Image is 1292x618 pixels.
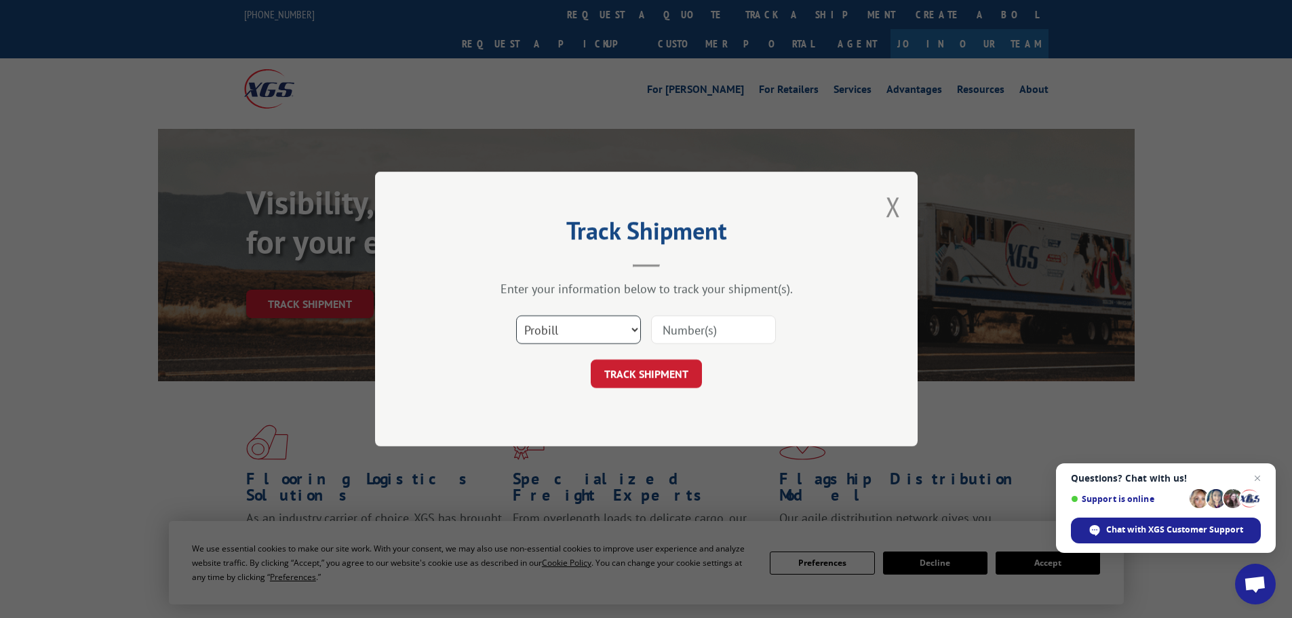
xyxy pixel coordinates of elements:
[1071,494,1185,504] span: Support is online
[443,281,850,296] div: Enter your information below to track your shipment(s).
[1071,518,1261,543] div: Chat with XGS Customer Support
[1235,564,1276,604] div: Open chat
[1071,473,1261,484] span: Questions? Chat with us!
[1249,470,1266,486] span: Close chat
[591,360,702,388] button: TRACK SHIPMENT
[651,315,776,344] input: Number(s)
[443,221,850,247] h2: Track Shipment
[886,189,901,225] button: Close modal
[1106,524,1243,536] span: Chat with XGS Customer Support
